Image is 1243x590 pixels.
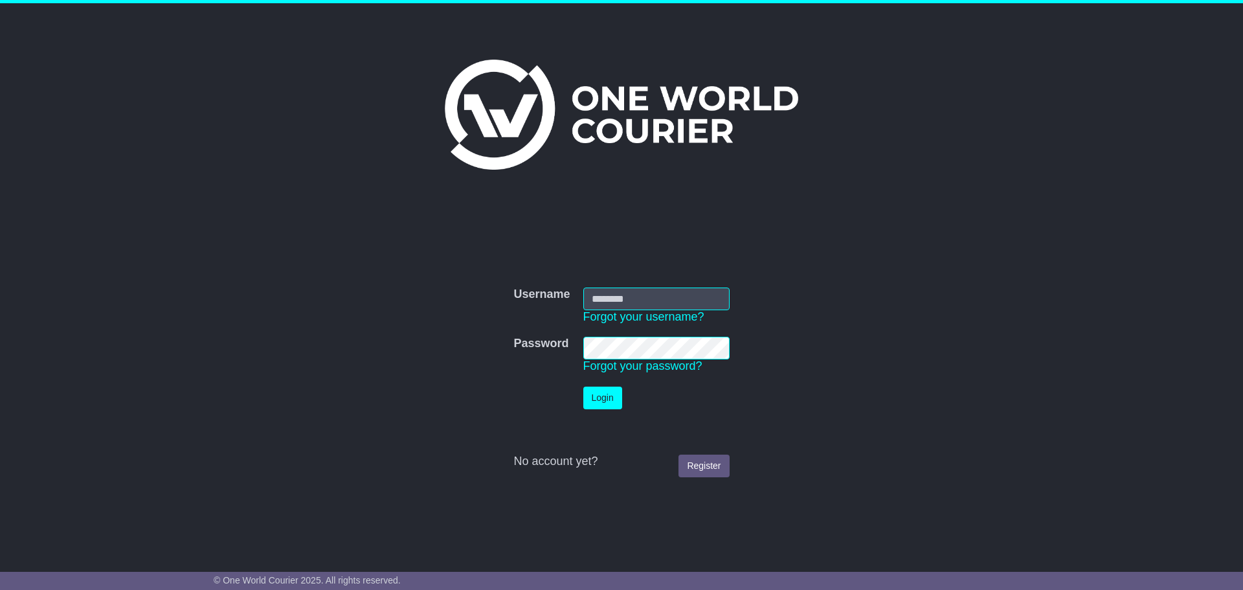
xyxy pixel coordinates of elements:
a: Register [678,455,729,477]
span: © One World Courier 2025. All rights reserved. [214,575,401,585]
label: Username [513,288,570,302]
div: No account yet? [513,455,729,469]
label: Password [513,337,568,351]
button: Login [583,387,622,409]
a: Forgot your password? [583,359,702,372]
a: Forgot your username? [583,310,704,323]
img: One World [445,60,798,170]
